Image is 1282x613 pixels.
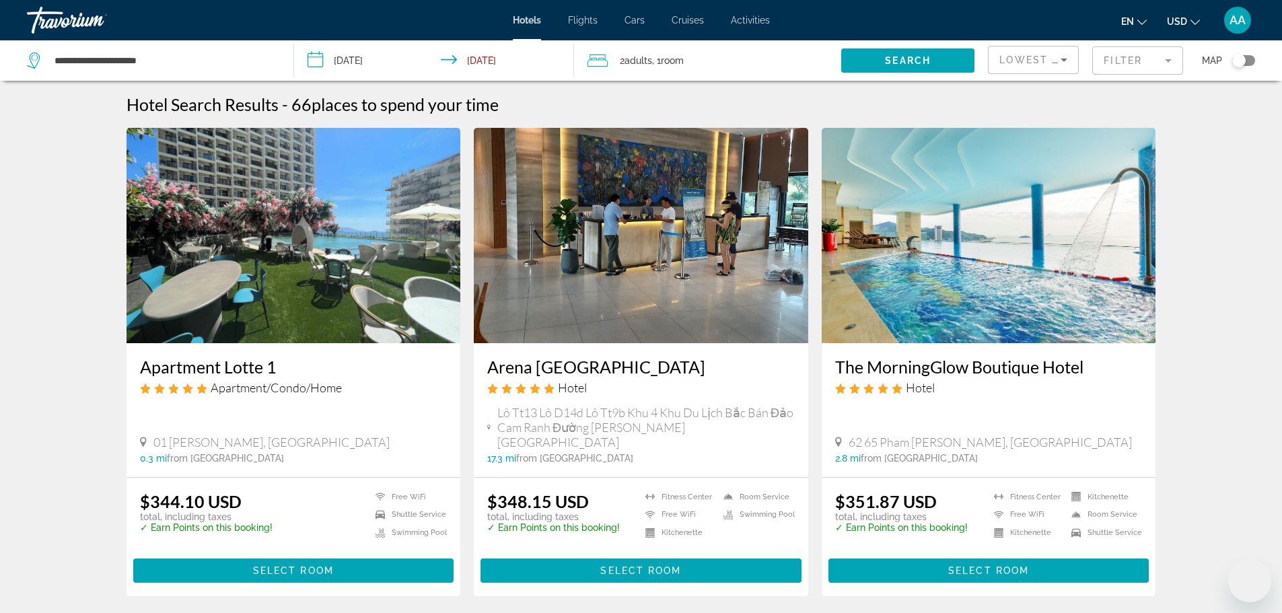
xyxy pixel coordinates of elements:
span: Select Room [948,565,1029,576]
p: ✓ Earn Points on this booking! [487,522,620,533]
span: from [GEOGRAPHIC_DATA] [167,453,284,464]
span: 0.3 mi [140,453,167,464]
a: Hotels [513,15,541,26]
span: 2.8 mi [835,453,861,464]
button: Filter [1092,46,1183,75]
span: 2 [620,51,652,70]
span: , 1 [652,51,684,70]
li: Fitness Center [639,491,717,503]
img: Hotel image [474,128,808,343]
mat-select: Sort by [999,52,1067,68]
a: Arena [GEOGRAPHIC_DATA] [487,357,795,377]
span: Select Room [253,565,334,576]
span: 01 [PERSON_NAME], [GEOGRAPHIC_DATA] [153,435,390,449]
li: Fitness Center [987,491,1065,503]
span: Apartment/Condo/Home [211,380,342,395]
span: USD [1167,16,1187,27]
div: 5 star Hotel [835,380,1143,395]
div: 5 star Apartment [140,380,448,395]
button: Toggle map [1222,55,1255,67]
span: AA [1230,13,1246,27]
p: total, including taxes [835,511,968,522]
a: The MorningGlow Boutique Hotel [835,357,1143,377]
a: Select Room [133,561,454,576]
button: Select Room [133,558,454,583]
ins: $351.87 USD [835,491,937,511]
a: Travorium [27,3,162,38]
span: Map [1202,51,1222,70]
li: Kitchenette [639,527,717,538]
li: Shuttle Service [369,509,447,521]
li: Room Service [1065,509,1142,521]
button: Check-in date: Sep 18, 2025 Check-out date: Sep 25, 2025 [294,40,575,81]
span: places to spend your time [312,94,499,114]
span: Lô Tt13 Lô D14d Lô Tt9b Khu 4 Khu Du Lịch Bắc Bán Đảo Cam Ranh Đường [PERSON_NAME][GEOGRAPHIC_DATA] [497,405,795,449]
h1: Hotel Search Results [127,94,279,114]
span: Search [885,55,931,66]
p: total, including taxes [487,511,620,522]
h2: 66 [291,94,499,114]
span: Select Room [600,565,681,576]
a: Select Room [828,561,1149,576]
button: Search [841,48,974,73]
a: Cruises [672,15,704,26]
button: Select Room [828,558,1149,583]
a: Cars [625,15,645,26]
li: Shuttle Service [1065,527,1142,538]
img: Hotel image [127,128,461,343]
li: Free WiFi [369,491,447,503]
div: 5 star Hotel [487,380,795,395]
ins: $344.10 USD [140,491,242,511]
button: Change currency [1167,11,1200,31]
span: Hotel [906,380,935,395]
li: Room Service [717,491,795,503]
span: Lowest Price [999,55,1085,65]
li: Free WiFi [987,509,1065,521]
a: Flights [568,15,598,26]
span: from [GEOGRAPHIC_DATA] [516,453,633,464]
li: Swimming Pool [369,527,447,538]
button: Change language [1121,11,1147,31]
p: ✓ Earn Points on this booking! [835,522,968,533]
p: total, including taxes [140,511,273,522]
span: 62 65 Pham [PERSON_NAME], [GEOGRAPHIC_DATA] [849,435,1132,449]
li: Kitchenette [987,527,1065,538]
button: Select Room [480,558,802,583]
span: 17.3 mi [487,453,516,464]
img: Hotel image [822,128,1156,343]
a: Apartment Lotte 1 [140,357,448,377]
button: User Menu [1220,6,1255,34]
a: Select Room [480,561,802,576]
span: Adults [625,55,652,66]
li: Swimming Pool [717,509,795,521]
ins: $348.15 USD [487,491,589,511]
button: Travelers: 2 adults, 0 children [574,40,841,81]
span: en [1121,16,1134,27]
span: Room [661,55,684,66]
li: Free WiFi [639,509,717,521]
li: Kitchenette [1065,491,1142,503]
a: Activities [731,15,770,26]
iframe: Кнопка запуска окна обмена сообщениями [1228,559,1271,602]
p: ✓ Earn Points on this booking! [140,522,273,533]
span: from [GEOGRAPHIC_DATA] [861,453,978,464]
span: - [282,94,288,114]
span: Hotel [558,380,587,395]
